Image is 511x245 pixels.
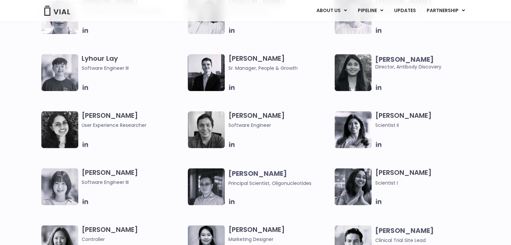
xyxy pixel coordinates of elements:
[375,180,397,186] span: Scientist I
[335,111,372,148] img: Image of woman named Ritu smiling
[228,64,331,72] span: Sr. Manager, People & Growth
[375,121,478,129] span: Scientist II
[375,56,478,70] span: Director, Antibody Discovery
[228,121,331,129] span: Software Engineer
[375,55,433,64] b: [PERSON_NAME]
[311,5,352,16] a: ABOUT USMenu Toggle
[375,111,478,129] h3: [PERSON_NAME]
[228,225,331,243] h3: [PERSON_NAME]
[352,5,388,16] a: PIPELINEMenu Toggle
[82,121,185,129] span: User Experience Researcher
[82,168,185,186] h3: [PERSON_NAME]
[82,111,185,129] h3: [PERSON_NAME]
[375,226,433,235] b: [PERSON_NAME]
[44,6,71,16] img: Vial Logo
[228,169,287,178] b: [PERSON_NAME]
[421,5,470,16] a: PARTNERSHIPMenu Toggle
[82,225,185,243] h3: [PERSON_NAME]
[335,54,372,91] img: Headshot of smiling woman named Swati
[82,236,185,243] span: Controller
[41,54,78,91] img: Ly
[228,54,331,72] h3: [PERSON_NAME]
[188,54,225,91] img: Smiling man named Owen
[188,168,225,205] img: Headshot of smiling of smiling man named Wei-Sheng
[82,64,185,72] span: Software Engineer III
[188,111,225,148] img: A black and white photo of a man smiling, holding a vial.
[375,237,425,244] span: Clinical Trial Site Lead
[82,179,185,186] span: Software Engineer III
[388,5,421,16] a: UPDATES
[41,111,78,148] img: Mehtab Bhinder
[41,168,78,205] img: Tina
[228,236,331,243] span: Marketing Designer
[82,54,185,72] h3: Lyhour Lay
[375,168,478,187] h3: [PERSON_NAME]
[228,180,311,187] span: Principal Scientist, Oligonucleotides
[335,168,372,205] img: Headshot of smiling woman named Sneha
[228,111,331,129] h3: [PERSON_NAME]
